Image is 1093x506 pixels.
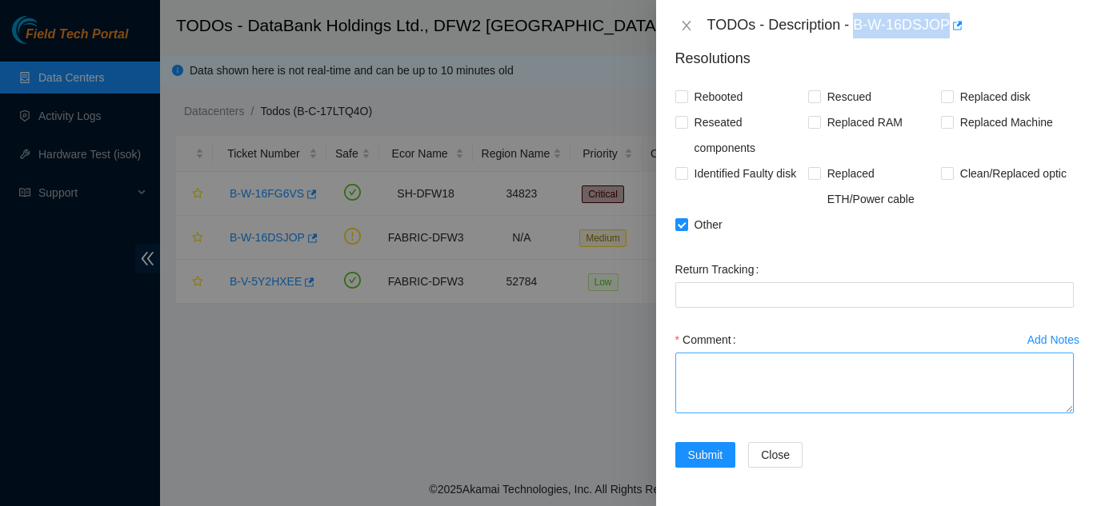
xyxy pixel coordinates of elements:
span: Submit [688,446,723,464]
div: TODOs - Description - B-W-16DSJOP [707,13,1074,38]
div: Add Notes [1027,334,1079,345]
button: Close [748,442,803,468]
span: Rebooted [688,84,750,110]
span: Rescued [821,84,878,110]
span: close [680,19,693,32]
label: Comment [675,327,743,353]
span: Clean/Replaced optic [954,161,1073,186]
span: Replaced RAM [821,110,909,135]
span: Close [761,446,790,464]
span: Replaced Machine [954,110,1059,135]
span: Other [688,212,729,237]
span: Replaced ETH/Power cable [821,161,941,212]
textarea: Comment [675,353,1074,413]
input: Return Tracking [675,282,1074,308]
span: Identified Faulty disk [688,161,803,186]
p: Resolutions [675,35,1074,70]
label: Return Tracking [675,257,766,282]
span: Reseated components [688,110,808,161]
button: Close [675,18,698,34]
button: Add Notes [1027,327,1080,353]
span: Replaced disk [954,84,1037,110]
button: Submit [675,442,736,468]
